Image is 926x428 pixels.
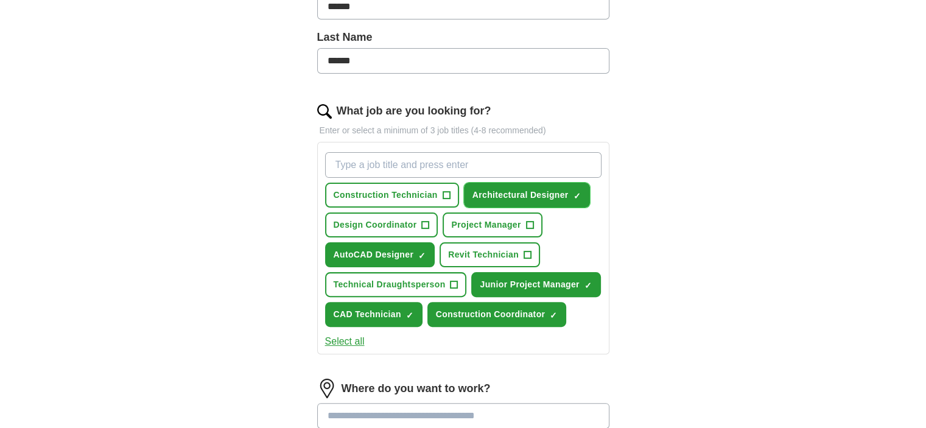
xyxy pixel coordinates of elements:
[451,219,521,231] span: Project Manager
[471,272,600,297] button: Junior Project Manager✓
[480,278,579,291] span: Junior Project Manager
[550,310,557,320] span: ✓
[334,189,438,202] span: Construction Technician
[325,212,438,237] button: Design Coordinator
[334,308,401,321] span: CAD Technician
[325,183,459,208] button: Construction Technician
[317,379,337,398] img: location.png
[317,104,332,119] img: search.png
[418,251,426,261] span: ✓
[440,242,540,267] button: Revit Technician
[573,191,581,201] span: ✓
[337,103,491,119] label: What job are you looking for?
[325,334,365,349] button: Select all
[464,183,590,208] button: Architectural Designer✓
[342,381,491,397] label: Where do you want to work?
[334,248,414,261] span: AutoCAD Designer
[472,189,569,202] span: Architectural Designer
[406,310,413,320] span: ✓
[317,29,609,46] label: Last Name
[325,152,602,178] input: Type a job title and press enter
[334,219,417,231] span: Design Coordinator
[325,242,435,267] button: AutoCAD Designer✓
[448,248,519,261] span: Revit Technician
[436,308,545,321] span: Construction Coordinator
[427,302,567,327] button: Construction Coordinator✓
[325,302,423,327] button: CAD Technician✓
[443,212,542,237] button: Project Manager
[584,281,592,290] span: ✓
[325,272,467,297] button: Technical Draughtsperson
[317,124,609,137] p: Enter or select a minimum of 3 job titles (4-8 recommended)
[334,278,446,291] span: Technical Draughtsperson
